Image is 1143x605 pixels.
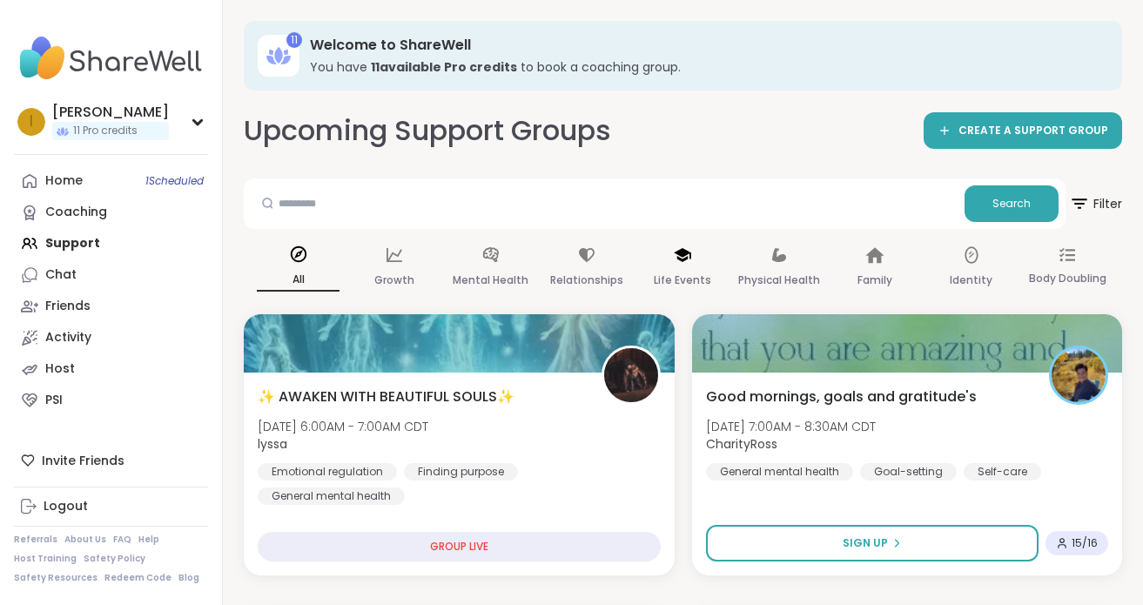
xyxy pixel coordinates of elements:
button: Search [965,185,1059,222]
a: Activity [14,322,208,353]
div: GROUP LIVE [258,532,661,561]
a: About Us [64,534,106,546]
div: General mental health [258,487,405,505]
span: Sign Up [843,535,888,551]
a: Host [14,353,208,385]
a: Coaching [14,197,208,228]
div: Finding purpose [404,463,518,481]
a: Safety Resources [14,572,97,584]
div: [PERSON_NAME] [52,103,169,122]
div: Invite Friends [14,445,208,476]
a: Logout [14,491,208,522]
div: Logout [44,498,88,515]
a: FAQ [113,534,131,546]
b: lyssa [258,435,287,453]
span: I [30,111,33,133]
div: Self-care [964,463,1041,481]
p: Life Events [654,270,711,291]
img: CharityRoss [1052,348,1106,402]
div: General mental health [706,463,853,481]
div: 11 [286,32,302,48]
div: Home [45,172,83,190]
p: Family [857,270,892,291]
a: Redeem Code [104,572,171,584]
b: CharityRoss [706,435,777,453]
h2: Upcoming Support Groups [244,111,611,151]
div: Chat [45,266,77,284]
span: [DATE] 7:00AM - 8:30AM CDT [706,418,876,435]
div: Friends [45,298,91,315]
a: Help [138,534,159,546]
p: All [257,269,340,292]
h3: Welcome to ShareWell [310,36,1098,55]
div: Activity [45,329,91,346]
p: Growth [374,270,414,291]
a: PSI [14,385,208,416]
a: Friends [14,291,208,322]
span: CREATE A SUPPORT GROUP [958,124,1108,138]
div: PSI [45,392,63,409]
img: ShareWell Nav Logo [14,28,208,89]
p: Body Doubling [1029,268,1106,289]
button: Sign Up [706,525,1039,561]
a: Host Training [14,553,77,565]
p: Identity [950,270,992,291]
span: Filter [1069,183,1122,225]
button: Filter [1069,178,1122,229]
a: Safety Policy [84,553,145,565]
h3: You have to book a coaching group. [310,58,1098,76]
span: Good mornings, goals and gratitude's [706,387,977,407]
span: [DATE] 6:00AM - 7:00AM CDT [258,418,428,435]
b: 11 available Pro credit s [371,58,517,76]
span: 15 / 16 [1072,536,1098,550]
a: Home1Scheduled [14,165,208,197]
p: Mental Health [453,270,528,291]
span: 11 Pro credits [73,124,138,138]
span: 1 Scheduled [145,174,204,188]
div: Host [45,360,75,378]
span: ✨ AWAKEN WITH BEAUTIFUL SOULS✨ [258,387,514,407]
div: Emotional regulation [258,463,397,481]
a: Chat [14,259,208,291]
div: Goal-setting [860,463,957,481]
a: CREATE A SUPPORT GROUP [924,112,1122,149]
img: lyssa [604,348,658,402]
div: Coaching [45,204,107,221]
a: Blog [178,572,199,584]
p: Physical Health [738,270,820,291]
p: Relationships [550,270,623,291]
a: Referrals [14,534,57,546]
span: Search [992,196,1031,212]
